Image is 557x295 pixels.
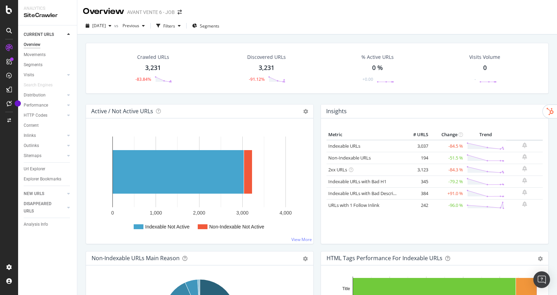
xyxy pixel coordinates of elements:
[328,190,404,196] a: Indexable URLs with Bad Description
[465,130,506,140] th: Trend
[24,41,40,48] div: Overview
[92,255,180,262] div: Non-Indexable URLs Main Reason
[154,20,183,31] button: Filters
[522,154,527,160] div: bell-plus
[538,256,543,261] div: gear
[189,20,222,31] button: Segments
[120,20,148,31] button: Previous
[24,122,39,129] div: Content
[24,112,65,119] a: HTTP Codes
[91,107,153,116] h4: Active / Not Active URLs
[24,132,36,139] div: Inlinks
[361,54,394,61] div: % Active URLs
[150,210,162,216] text: 1,000
[24,142,39,149] div: Outlinks
[145,224,190,230] text: Indexable Not Active
[474,76,476,82] div: -
[24,200,65,215] a: DISAPPEARED URLS
[402,164,430,176] td: 3,123
[362,76,373,82] div: +0.00
[533,271,550,288] div: Open Intercom Messenger
[145,63,161,72] div: 3,231
[137,54,169,61] div: Crawled URLs
[259,63,274,72] div: 3,231
[135,76,151,82] div: -83.84%
[303,109,308,114] i: Options
[469,54,500,61] div: Visits Volume
[120,23,139,29] span: Previous
[24,165,45,173] div: Url Explorer
[236,210,249,216] text: 3,000
[328,143,360,149] a: Indexable URLs
[522,201,527,207] div: bell-plus
[247,54,286,61] div: Discovered URLs
[303,256,308,261] div: gear
[24,152,65,160] a: Sitemaps
[328,155,371,161] a: Non-Indexable URLs
[24,92,65,99] a: Distribution
[193,210,205,216] text: 2,000
[402,199,430,211] td: 242
[522,166,527,171] div: bell-plus
[24,221,48,228] div: Analysis Info
[24,92,46,99] div: Distribution
[327,255,442,262] div: HTML Tags Performance for Indexable URLs
[430,140,465,152] td: -84.5 %
[24,200,59,215] div: DISAPPEARED URLS
[430,164,465,176] td: -84.3 %
[127,9,175,16] div: AVANT VENTE 6 - JOB
[249,76,265,82] div: -91.12%
[24,132,65,139] a: Inlinks
[24,61,72,69] a: Segments
[402,152,430,164] td: 194
[24,190,44,197] div: NEW URLS
[24,11,71,20] div: SiteCrawler
[430,130,465,140] th: Change
[327,130,402,140] th: Metric
[24,6,71,11] div: Analytics
[24,41,72,48] a: Overview
[328,202,379,208] a: URLs with 1 Follow Inlink
[372,63,383,72] div: 0 %
[402,187,430,199] td: 384
[24,176,72,183] a: Explorer Bookmarks
[24,51,72,59] a: Movements
[430,176,465,187] td: -79.2 %
[24,190,65,197] a: NEW URLS
[522,189,527,195] div: bell-plus
[163,23,175,29] div: Filters
[402,176,430,187] td: 345
[83,20,114,31] button: [DATE]
[430,152,465,164] td: -51.5 %
[24,112,47,119] div: HTTP Codes
[280,210,292,216] text: 4,000
[92,130,308,238] svg: A chart.
[178,10,182,15] div: arrow-right-arrow-left
[24,51,46,59] div: Movements
[522,178,527,183] div: bell-plus
[24,176,61,183] div: Explorer Bookmarks
[83,6,124,17] div: Overview
[402,140,430,152] td: 3,037
[24,102,65,109] a: Performance
[15,100,21,107] div: Tooltip anchor
[111,210,114,216] text: 0
[326,107,347,116] h4: Insights
[24,152,41,160] div: Sitemaps
[24,122,72,129] a: Content
[92,23,106,29] span: 2025 Jul. 8th
[24,142,65,149] a: Outlinks
[24,81,60,89] a: Search Engines
[114,23,120,29] span: vs
[24,81,53,89] div: Search Engines
[24,71,34,79] div: Visits
[430,187,465,199] td: +91.0 %
[24,31,54,38] div: CURRENT URLS
[209,224,264,230] text: Non-Indexable Not Active
[291,236,312,242] a: View More
[328,166,347,173] a: 2xx URLs
[522,142,527,148] div: bell-plus
[24,102,48,109] div: Performance
[24,61,42,69] div: Segments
